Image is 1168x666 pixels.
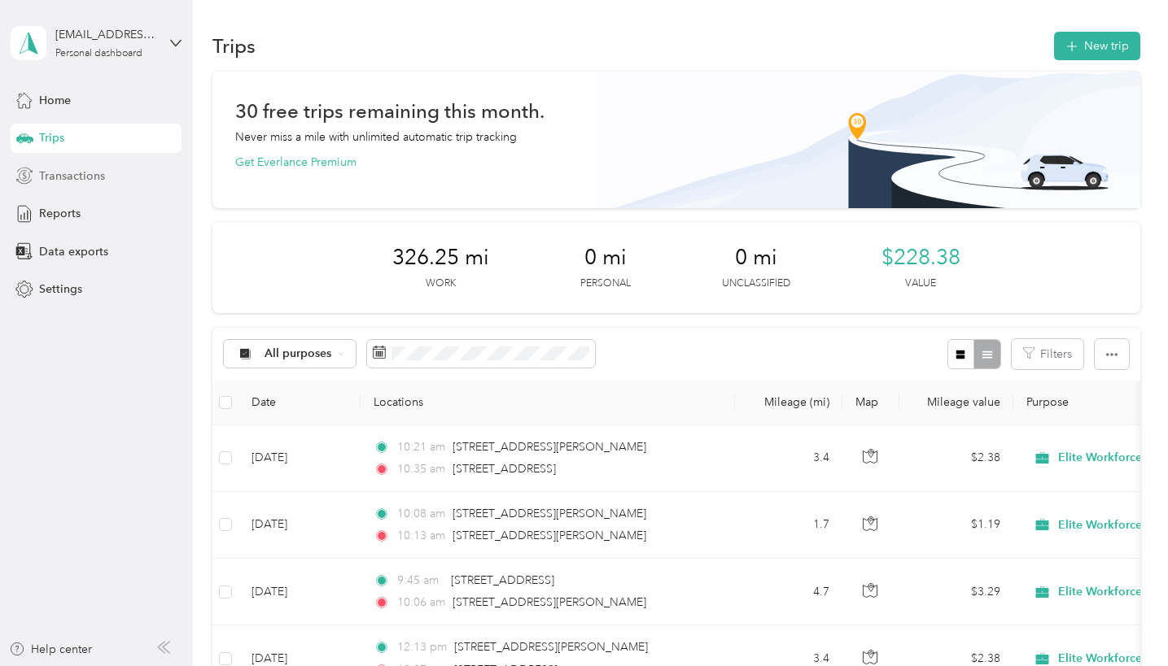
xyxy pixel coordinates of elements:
[361,381,735,425] th: Locations
[39,168,105,185] span: Transactions
[397,527,445,545] span: 10:13 am
[580,276,631,291] p: Personal
[905,276,936,291] p: Value
[1058,585,1142,599] span: Elite Workforce
[397,572,444,590] span: 9:45 am
[235,128,517,146] p: Never miss a mile with unlimited automatic trip tracking
[39,281,82,298] span: Settings
[584,245,627,271] span: 0 mi
[1058,651,1142,666] span: Elite Workforce
[397,505,445,523] span: 10:08 am
[397,438,445,456] span: 10:21 am
[235,102,545,120] h1: 30 free trips remaining this month.
[735,492,842,559] td: 1.7
[55,49,142,59] div: Personal dashboard
[596,72,1140,208] img: Banner
[453,462,556,476] span: [STREET_ADDRESS]
[881,245,960,271] span: $228.38
[235,154,357,171] button: Get Everlance Premium
[397,460,445,478] span: 10:35 am
[899,381,1013,425] th: Mileage value
[39,243,108,260] span: Data exports
[899,559,1013,625] td: $3.29
[1054,32,1140,60] button: New trip
[899,425,1013,492] td: $2.38
[451,573,554,587] span: [STREET_ADDRESS]
[1012,339,1083,369] button: Filters
[735,245,777,271] span: 0 mi
[722,276,790,291] p: Unclassified
[453,440,646,454] span: [STREET_ADDRESS][PERSON_NAME]
[9,641,92,658] button: Help center
[735,425,842,492] td: 3.4
[453,529,646,542] span: [STREET_ADDRESS][PERSON_NAME]
[55,26,157,43] div: [EMAIL_ADDRESS][DOMAIN_NAME]
[842,381,899,425] th: Map
[397,638,447,656] span: 12:13 pm
[454,640,648,654] span: [STREET_ADDRESS][PERSON_NAME]
[39,129,64,146] span: Trips
[238,559,361,625] td: [DATE]
[212,37,256,54] h1: Trips
[1077,575,1168,666] iframe: Everlance-gr Chat Button Frame
[238,425,361,492] td: [DATE]
[39,205,81,222] span: Reports
[735,559,842,625] td: 4.7
[265,348,332,359] span: All purposes
[238,492,361,559] td: [DATE]
[735,381,842,425] th: Mileage (mi)
[426,276,456,291] p: Work
[397,594,445,612] span: 10:06 am
[392,245,489,271] span: 326.25 mi
[39,92,71,109] span: Home
[1058,518,1142,533] span: Elite Workforce
[238,381,361,425] th: Date
[453,595,646,609] span: [STREET_ADDRESS][PERSON_NAME]
[1058,451,1142,465] span: Elite Workforce
[899,492,1013,559] td: $1.19
[453,507,646,520] span: [STREET_ADDRESS][PERSON_NAME]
